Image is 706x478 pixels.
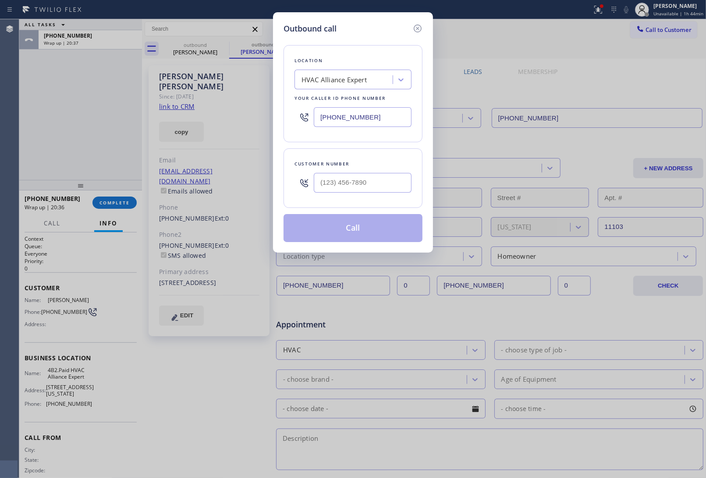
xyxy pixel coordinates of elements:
button: Call [284,214,422,242]
div: HVAC Alliance Expert [302,75,367,85]
div: Your caller id phone number [294,94,412,103]
input: (123) 456-7890 [314,107,412,127]
h5: Outbound call [284,23,337,35]
input: (123) 456-7890 [314,173,412,193]
div: Location [294,56,412,65]
div: Customer number [294,159,412,169]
